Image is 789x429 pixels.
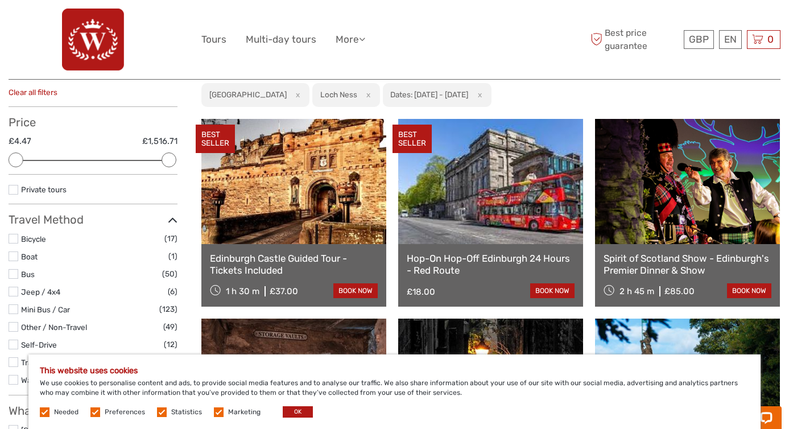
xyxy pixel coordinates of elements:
[171,407,202,417] label: Statistics
[210,253,378,276] a: Edinburgh Castle Guided Tour - Tickets Included
[16,20,129,29] p: Chat now
[209,90,287,99] h2: [GEOGRAPHIC_DATA]
[142,135,177,147] label: £1,516.71
[54,407,79,417] label: Needed
[588,27,681,52] span: Best price guarantee
[40,366,749,376] h5: This website uses cookies
[21,185,67,194] a: Private tours
[168,250,177,263] span: (1)
[719,30,742,49] div: EN
[333,283,378,298] a: book now
[164,338,177,351] span: (12)
[21,234,46,244] a: Bicycle
[105,407,145,417] label: Preferences
[21,323,87,332] a: Other / Non-Travel
[270,286,298,296] div: £37.00
[619,286,654,296] span: 2 h 45 m
[393,125,432,153] div: BEST SELLER
[21,305,70,314] a: Mini Bus / Car
[246,31,316,48] a: Multi-day tours
[336,31,365,48] a: More
[407,287,435,297] div: £18.00
[21,287,60,296] a: Jeep / 4x4
[162,267,177,280] span: (50)
[320,90,357,99] h2: Loch Ness
[390,90,468,99] h2: Dates: [DATE] - [DATE]
[664,286,695,296] div: £85.00
[359,89,374,101] button: x
[21,358,38,367] a: Train
[21,270,35,279] a: Bus
[9,213,177,226] h3: Travel Method
[288,89,304,101] button: x
[766,34,775,45] span: 0
[201,31,226,48] a: Tours
[196,125,235,153] div: BEST SELLER
[164,232,177,245] span: (17)
[21,340,57,349] a: Self-Drive
[9,135,31,147] label: £4.47
[159,303,177,316] span: (123)
[62,9,124,71] img: 742-83ef3242-0fcf-4e4b-9c00-44b4ddc54f43_logo_big.png
[283,406,313,418] button: OK
[21,252,38,261] a: Boat
[9,115,177,129] h3: Price
[530,283,575,298] a: book now
[228,407,261,417] label: Marketing
[407,253,575,276] a: Hop-On Hop-Off Edinburgh 24 Hours - Red Route
[28,354,761,429] div: We use cookies to personalise content and ads, to provide social media features and to analyse ou...
[21,376,48,385] a: Walking
[168,285,177,298] span: (6)
[9,88,57,97] a: Clear all filters
[163,320,177,333] span: (49)
[131,18,144,31] button: Open LiveChat chat widget
[9,404,177,418] h3: What do you want to see?
[727,283,771,298] a: book now
[689,34,709,45] span: GBP
[226,286,259,296] span: 1 h 30 m
[604,253,771,276] a: Spirit of Scotland Show - Edinburgh's Premier Dinner & Show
